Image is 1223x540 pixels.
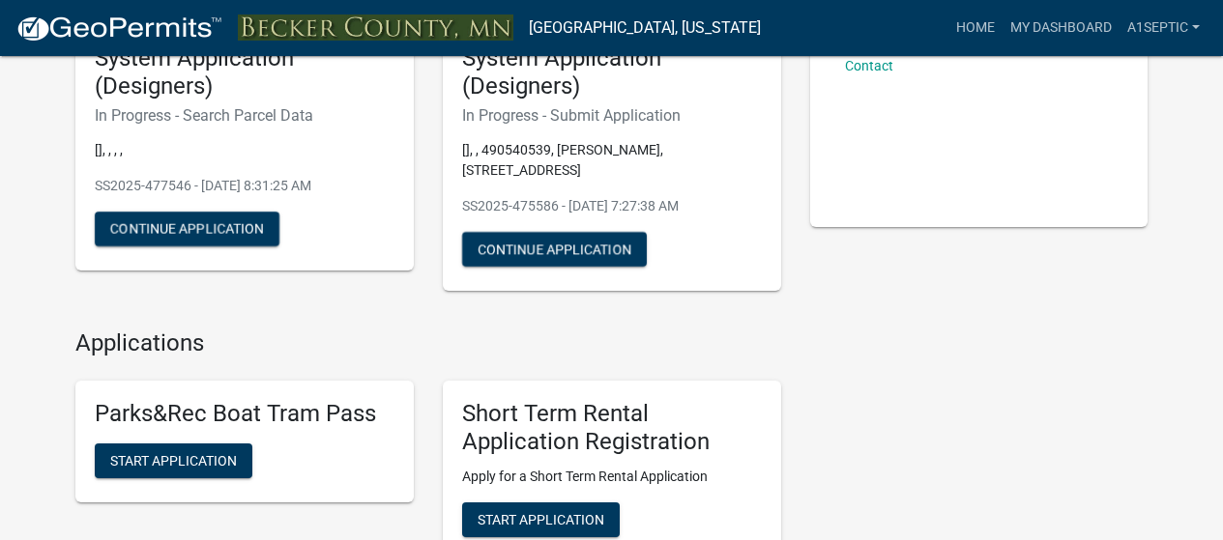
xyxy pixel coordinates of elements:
[948,10,1003,46] a: Home
[75,329,781,357] h4: Applications
[1003,10,1120,46] a: My Dashboard
[238,14,513,41] img: Becker County, Minnesota
[462,232,647,267] button: Continue Application
[462,140,762,181] p: [], , 490540539, [PERSON_NAME], [STREET_ADDRESS]
[462,467,762,487] p: Apply for a Short Term Rental Application
[462,17,762,100] h5: Zoning-Septic: Onsite Septic System Application (Designers)
[462,106,762,125] h6: In Progress - Submit Application
[478,512,604,527] span: Start Application
[95,140,394,160] p: [], , , ,
[462,196,762,216] p: SS2025-475586 - [DATE] 7:27:38 AM
[95,176,394,196] p: SS2025-477546 - [DATE] 8:31:25 AM
[529,12,761,44] a: [GEOGRAPHIC_DATA], [US_STATE]
[95,212,279,246] button: Continue Application
[110,452,237,468] span: Start Application
[95,106,394,125] h6: In Progress - Search Parcel Data
[462,400,762,456] h5: Short Term Rental Application Registration
[95,400,394,428] h5: Parks&Rec Boat Tram Pass
[1120,10,1208,46] a: A1SEPTIC
[462,502,620,537] button: Start Application
[95,17,394,100] h5: Zoning-Septic: Onsite Septic System Application (Designers)
[95,443,252,478] button: Start Application
[845,58,893,73] a: Contact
